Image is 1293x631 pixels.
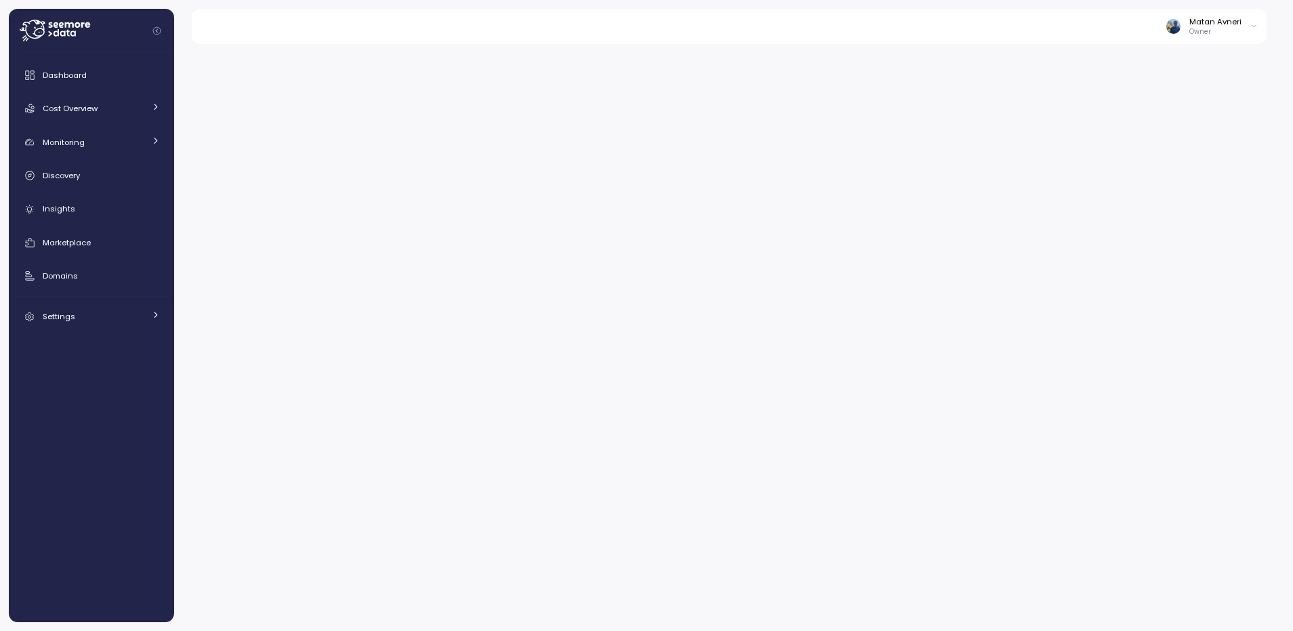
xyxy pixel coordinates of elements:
[148,26,165,36] button: Collapse navigation
[43,270,78,281] span: Domains
[14,162,169,189] a: Discovery
[14,62,169,89] a: Dashboard
[14,95,169,122] a: Cost Overview
[43,170,80,181] span: Discovery
[14,129,169,156] a: Monitoring
[14,196,169,223] a: Insights
[43,237,91,248] span: Marketplace
[43,70,87,81] span: Dashboard
[1166,19,1181,33] img: ALV-UjX36IbbzGiJxViBpPkX0ISGqxY3_6NsBijasNX8FNMJN-6s25O-ZOZ_OTDAFZzAMD5LV7xYv5sZgEyx1ndxO93rhgMvM...
[43,137,85,148] span: Monitoring
[1189,27,1241,37] p: Owner
[14,229,169,256] a: Marketplace
[1189,16,1241,27] div: Matan Avneri
[43,203,75,214] span: Insights
[14,262,169,289] a: Domains
[43,311,75,322] span: Settings
[43,103,98,114] span: Cost Overview
[14,303,169,330] a: Settings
